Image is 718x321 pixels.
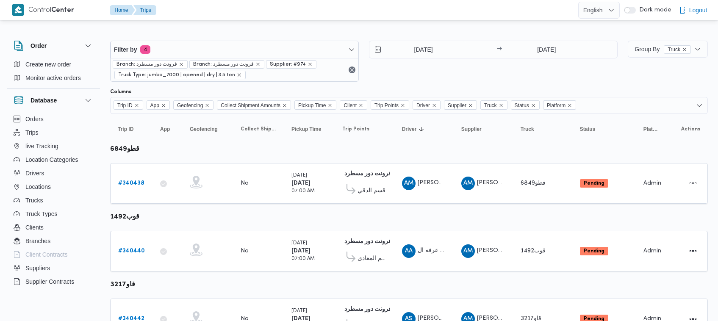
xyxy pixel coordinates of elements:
[628,41,708,58] button: Group ByTruckremove selected entity
[110,214,139,220] b: قوب1492
[150,101,159,110] span: App
[405,244,413,258] span: AA
[458,122,509,136] button: Supplier
[461,126,482,133] span: Supplier
[10,261,97,275] button: Suppliers
[584,249,604,254] b: Pending
[291,180,310,186] b: [DATE]
[10,234,97,248] button: Branches
[347,65,357,75] button: Remove
[266,60,316,69] span: Supplier: #974
[25,141,58,151] span: live Tracking
[448,101,466,110] span: Supplier
[25,155,78,165] span: Location Categories
[25,195,43,205] span: Trucks
[682,47,687,52] button: remove selected entity
[270,61,306,68] span: Supplier: #974
[134,103,139,108] button: Remove Trip ID from selection in this group
[25,73,81,83] span: Monitor active orders
[676,2,711,19] button: Logout
[173,100,213,110] span: Geofencing
[118,71,235,79] span: Truck Type: jumbo_7000 | opened | dry | 3.5 ton
[237,72,242,77] button: remove selected entity
[118,126,133,133] span: Trip ID
[643,180,661,186] span: Admin
[643,126,658,133] span: Platform
[10,275,97,288] button: Supplier Contracts
[369,41,466,58] input: Press the down key to open a popover containing a calendar.
[686,177,700,190] button: Actions
[10,194,97,207] button: Trucks
[461,177,475,190] div: Abadalamunam Mjadi Alsaid Awad
[255,62,261,67] button: remove selected entity
[517,122,568,136] button: Truck
[580,179,608,188] span: Pending
[25,209,57,219] span: Truck Types
[418,126,425,133] svg: Sorted in descending order
[190,126,218,133] span: Geofencing
[14,95,93,105] button: Database
[635,46,691,53] span: Group By Truck
[133,5,156,15] button: Trips
[186,122,229,136] button: Geofencing
[515,101,529,110] span: Status
[10,288,97,302] button: Devices
[402,177,416,190] div: Aatf Mjadi Alsaid Awad
[30,95,57,105] h3: Database
[547,101,566,110] span: Platform
[10,58,97,71] button: Create new order
[114,100,143,110] span: Trip ID
[294,100,336,110] span: Pickup Time
[282,103,287,108] button: Remove Collect Shipment Amounts from selection in this group
[10,166,97,180] button: Drivers
[358,103,363,108] button: Remove Client from selection in this group
[117,101,133,110] span: Trip ID
[521,180,546,186] span: قطو6849
[157,122,178,136] button: App
[418,180,516,185] span: [PERSON_NAME] [PERSON_NAME]
[477,315,575,321] span: [PERSON_NAME] [PERSON_NAME]
[221,101,280,110] span: Collect Shipment Amounts
[10,221,97,234] button: Clients
[118,248,145,254] b: # 340440
[25,290,47,300] span: Devices
[640,122,661,136] button: Platform
[7,58,100,88] div: Order
[584,181,604,186] b: Pending
[374,101,399,110] span: Trip Points
[463,244,473,258] span: AM
[521,248,546,254] span: قوب1492
[291,189,315,194] small: 07:00 AM
[340,100,367,110] span: Client
[543,100,577,110] span: Platform
[110,5,135,15] button: Home
[484,101,497,110] span: Truck
[25,182,51,192] span: Locations
[110,146,139,152] b: قطو6849
[118,180,144,186] b: # 340438
[342,126,369,133] span: Trip Points
[291,241,307,246] small: [DATE]
[25,59,71,69] span: Create new order
[291,248,310,254] b: [DATE]
[689,5,707,15] span: Logout
[110,282,135,288] b: قاو3217
[686,244,700,258] button: Actions
[25,236,50,246] span: Branches
[10,180,97,194] button: Locations
[308,62,313,67] button: remove selected entity
[111,41,358,58] button: Filter by4 active filters
[25,222,44,232] span: Clients
[567,103,572,108] button: Remove Platform from selection in this group
[432,103,437,108] button: Remove Driver from selection in this group
[118,178,144,188] a: #340438
[664,45,691,54] span: Truck
[241,180,249,187] div: No
[400,103,405,108] button: Remove Trip Points from selection in this group
[51,7,74,14] b: Center
[241,126,276,133] span: Collect Shipment Amounts
[404,177,413,190] span: AM
[205,103,210,108] button: Remove Geofencing from selection in this group
[497,47,502,53] div: →
[477,248,575,253] span: [PERSON_NAME] [PERSON_NAME]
